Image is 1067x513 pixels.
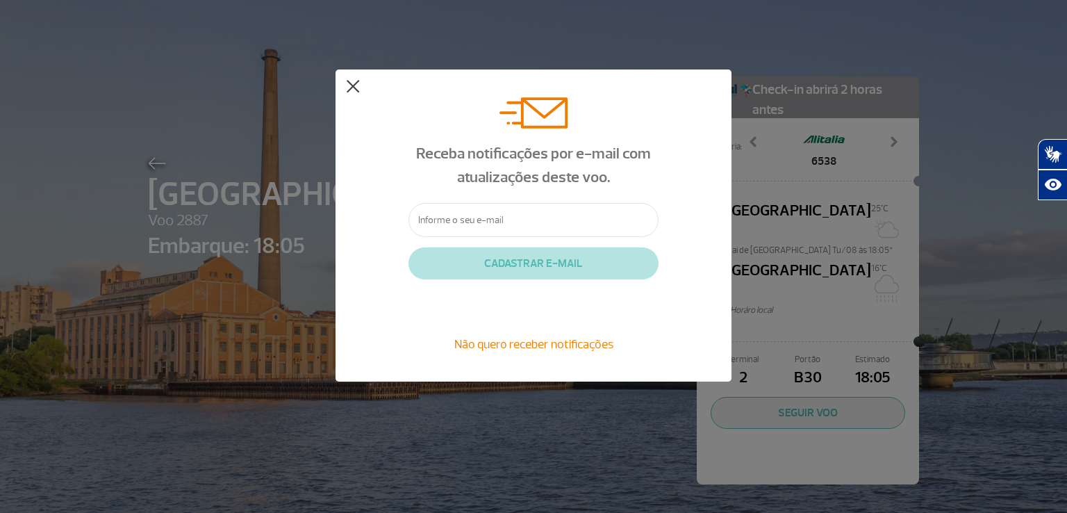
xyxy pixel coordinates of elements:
span: Não quero receber notificações [454,336,613,352]
span: Receba notificações por e-mail com atualizações deste voo. [416,144,651,187]
button: Abrir recursos assistivos. [1038,170,1067,200]
button: CADASTRAR E-MAIL [408,247,659,279]
div: Plugin de acessibilidade da Hand Talk. [1038,139,1067,200]
button: Abrir tradutor de língua de sinais. [1038,139,1067,170]
input: Informe o seu e-mail [408,203,659,237]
